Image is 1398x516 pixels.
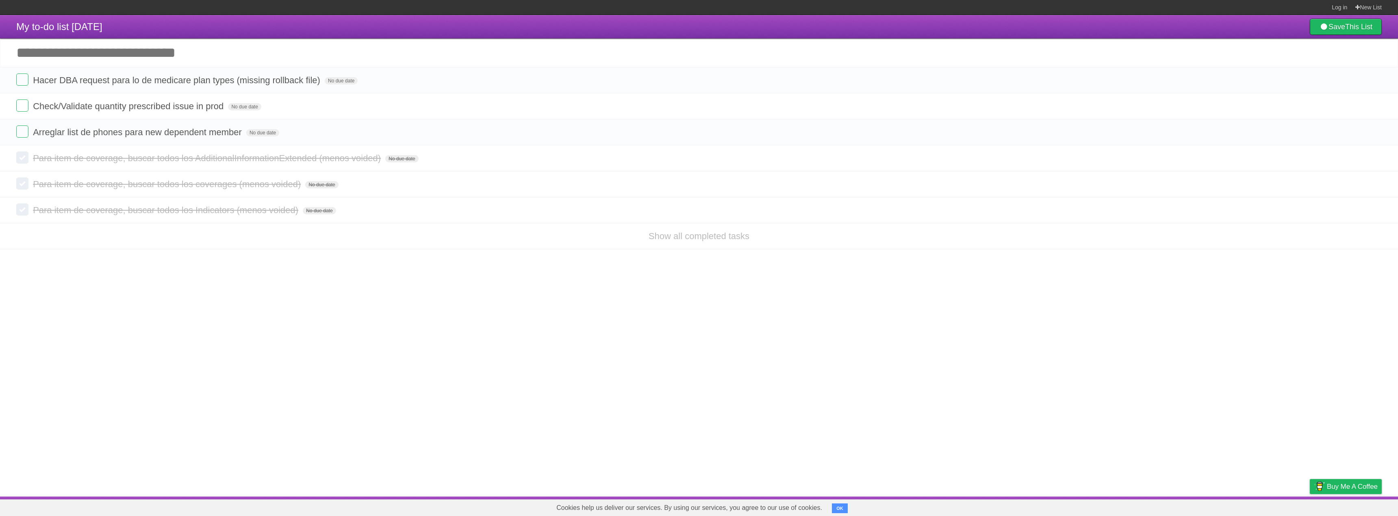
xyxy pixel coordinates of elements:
span: My to-do list [DATE] [16,21,102,32]
span: No due date [305,181,338,188]
span: No due date [385,155,418,162]
a: About [1202,499,1219,514]
span: Para item de coverage, buscar todos los Indicators (menos voided) [33,205,300,215]
label: Done [16,151,28,164]
span: Buy me a coffee [1327,479,1378,494]
a: Privacy [1299,499,1320,514]
span: No due date [246,129,279,136]
span: No due date [303,207,336,214]
a: SaveThis List [1310,19,1382,35]
a: Suggest a feature [1331,499,1382,514]
label: Done [16,99,28,112]
label: Done [16,177,28,190]
span: Check/Validate quantity prescribed issue in prod [33,101,226,111]
a: Show all completed tasks [649,231,749,241]
span: Cookies help us deliver our services. By using our services, you agree to our use of cookies. [548,500,830,516]
span: No due date [228,103,261,110]
a: Buy me a coffee [1310,479,1382,494]
span: Arreglar list de phones para new dependent member [33,127,244,137]
a: Terms [1272,499,1289,514]
span: Para item de coverage, buscar todos los coverages (menos voided) [33,179,303,189]
label: Done [16,203,28,216]
label: Done [16,73,28,86]
span: Hacer DBA request para lo de medicare plan types (missing rollback file) [33,75,322,85]
span: Para item de coverage, buscar todos los AdditionalInformationExtended (menos voided) [33,153,383,163]
label: Done [16,125,28,138]
a: Developers [1229,499,1261,514]
button: OK [832,503,848,513]
img: Buy me a coffee [1314,479,1325,493]
span: No due date [325,77,358,84]
b: This List [1345,23,1372,31]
